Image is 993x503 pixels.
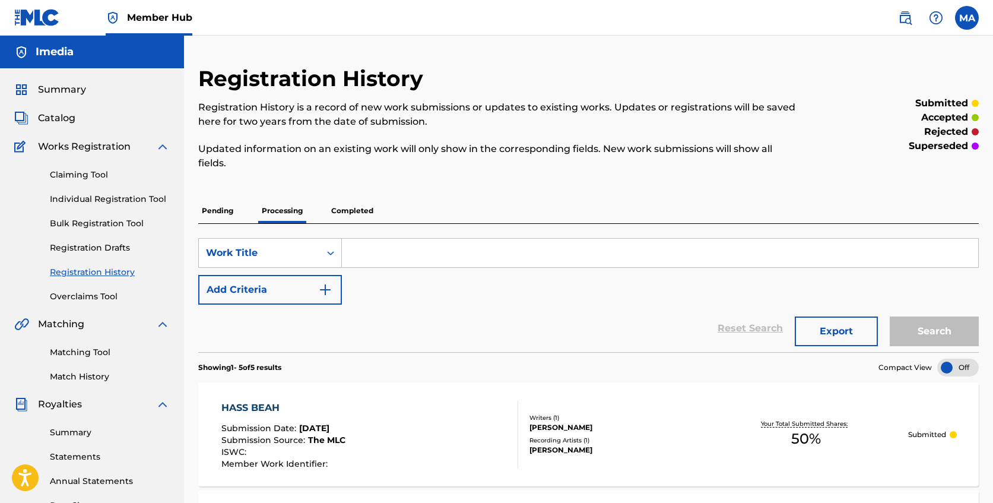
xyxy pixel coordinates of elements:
img: expand [156,397,170,412]
div: Recording Artists ( 1 ) [529,436,703,445]
p: rejected [924,125,968,139]
img: Works Registration [14,140,30,154]
a: Claiming Tool [50,169,170,181]
img: Matching [14,317,29,331]
button: Export [795,317,878,346]
span: Catalog [38,111,75,125]
a: Match History [50,371,170,383]
span: ISWC : [221,447,249,457]
img: help [929,11,943,25]
h5: Imedia [36,45,74,59]
p: Your Total Submitted Shares: [761,419,851,428]
div: [PERSON_NAME] [529,422,703,433]
a: Registration History [50,266,170,279]
a: Public Search [893,6,917,30]
img: Royalties [14,397,28,412]
h2: Registration History [198,65,429,92]
div: [PERSON_NAME] [529,445,703,455]
img: MLC Logo [14,9,60,26]
img: Top Rightsholder [106,11,120,25]
a: Matching Tool [50,346,170,359]
button: Add Criteria [198,275,342,305]
a: Overclaims Tool [50,290,170,303]
a: Annual Statements [50,475,170,488]
a: SummarySummary [14,83,86,97]
div: HASS BEAH [221,401,345,415]
p: Showing 1 - 5 of 5 results [198,362,281,373]
img: Accounts [14,45,28,59]
div: Work Title [206,246,313,260]
img: search [898,11,912,25]
p: Updated information on an existing work will only show in the corresponding fields. New work subm... [198,142,800,170]
p: accepted [921,110,968,125]
p: Pending [198,198,237,223]
span: 50 % [791,428,821,450]
img: Summary [14,83,28,97]
p: Submitted [908,429,946,440]
div: Writers ( 1 ) [529,413,703,422]
span: Royalties [38,397,82,412]
span: Compact View [878,362,932,373]
div: User Menu [955,6,979,30]
span: [DATE] [299,423,329,434]
img: 9d2ae6d4665cec9f34b9.svg [318,283,332,297]
img: Catalog [14,111,28,125]
p: superseded [909,139,968,153]
a: Registration Drafts [50,242,170,254]
a: Bulk Registration Tool [50,217,170,230]
a: Individual Registration Tool [50,193,170,205]
span: Submission Source : [221,435,308,445]
div: Help [924,6,948,30]
span: Member Work Identifier : [221,458,331,469]
img: expand [156,140,170,154]
p: Processing [258,198,306,223]
a: CatalogCatalog [14,111,75,125]
span: Submission Date : [221,423,299,434]
p: Completed [328,198,377,223]
a: HASS BEAHSubmission Date:[DATE]Submission Source:The MLCISWC:Member Work Identifier:Writers (1)[P... [198,382,979,486]
span: The MLC [308,435,345,445]
span: Works Registration [38,140,131,154]
iframe: Chat Widget [934,446,993,503]
p: Registration History is a record of new work submissions or updates to existing works. Updates or... [198,100,800,129]
img: expand [156,317,170,331]
a: Summary [50,426,170,439]
span: Matching [38,317,84,331]
span: Summary [38,83,86,97]
span: Member Hub [127,11,192,24]
p: submitted [915,96,968,110]
a: Statements [50,451,170,463]
form: Search Form [198,238,979,352]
